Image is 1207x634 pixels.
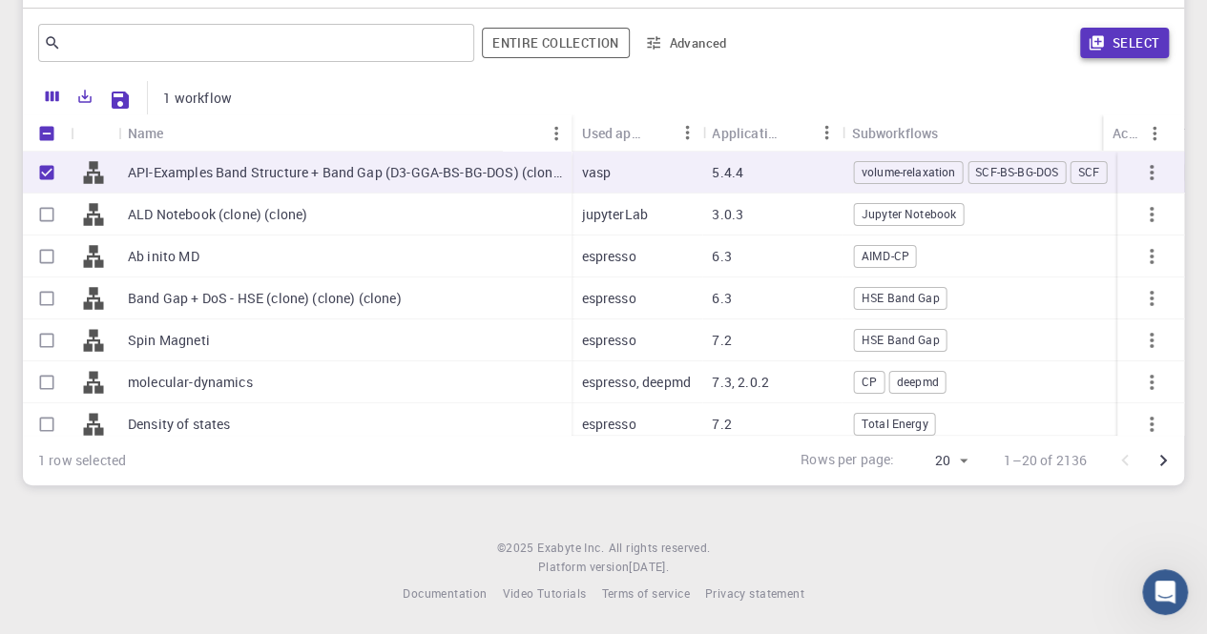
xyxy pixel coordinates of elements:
span: HSE Band Gap [855,290,947,306]
div: Name [118,114,572,152]
button: Menu [811,117,842,148]
span: Exabyte Inc. [537,540,604,555]
p: espresso [581,415,635,434]
button: Advanced [637,28,737,58]
span: AIMD-CP [855,248,916,264]
a: Exabyte Inc. [537,539,604,558]
div: Actions [1113,114,1139,152]
p: ALD Notebook (clone) (clone) [128,205,307,224]
span: [DATE] . [629,559,669,574]
span: Total Energy [855,416,935,432]
p: Spin Magneti [128,331,210,350]
p: 1 workflow [163,89,232,108]
p: 6.3 [712,289,731,308]
p: 7.2 [712,331,731,350]
button: Export [69,81,101,112]
p: espresso [581,289,635,308]
p: espresso, deepmd [581,373,690,392]
span: Documentation [403,585,487,601]
button: Entire collection [482,28,629,58]
p: 7.2 [712,415,731,434]
span: Privacy statement [705,585,804,601]
p: 6.3 [712,247,731,266]
div: Subworkflows [842,114,1173,152]
span: Platform version [538,558,629,577]
p: espresso [581,247,635,266]
button: Sort [164,118,195,149]
p: 5.4.4 [712,163,743,182]
span: volume-relaxation [855,164,963,180]
a: Privacy statement [705,584,804,603]
p: molecular-dynamics [128,373,253,392]
div: Subworkflows [851,114,938,152]
p: 7.3, 2.0.2 [712,373,769,392]
p: 1–20 of 2136 [1004,451,1087,470]
p: API-Examples Band Structure + Band Gap (D3-GGA-BS-BG-DOS) (clone) [128,163,562,182]
iframe: Intercom live chat [1142,569,1188,615]
span: All rights reserved. [608,539,710,558]
p: Density of states [128,415,231,434]
div: Name [128,114,164,152]
button: Sort [938,117,968,148]
span: deepmd [890,374,946,390]
button: Save Explorer Settings [101,81,139,119]
div: 20 [902,447,973,475]
span: CP [855,374,884,390]
div: 1 row selected [38,451,126,470]
a: [DATE]. [629,558,669,577]
a: Video Tutorials [502,584,586,603]
a: Documentation [403,584,487,603]
div: Used application [581,114,641,152]
div: Icon [71,114,118,152]
div: Used application [572,114,702,152]
span: Video Tutorials [502,585,586,601]
a: Terms of service [601,584,689,603]
span: SCF [1072,164,1106,180]
p: Band Gap + DoS - HSE (clone) (clone) (clone) [128,289,402,308]
div: Actions [1103,114,1170,152]
button: Columns [36,81,69,112]
span: HSE Band Gap [855,332,947,348]
p: 3.0.3 [712,205,743,224]
button: Menu [1139,118,1170,149]
button: Select [1080,28,1169,58]
div: Application Version [702,114,842,152]
span: SCF-BS-BG-DOS [968,164,1065,180]
p: vasp [581,163,611,182]
p: jupyterLab [581,205,648,224]
button: Menu [541,118,572,149]
button: Sort [780,117,811,148]
span: Jupyter Notebook [855,206,963,222]
p: espresso [581,331,635,350]
span: Filter throughout whole library including sets (folders) [482,28,629,58]
span: Terms of service [601,585,689,601]
button: Menu [672,117,702,148]
p: Ab inito MD [128,247,199,266]
p: Rows per page: [801,450,894,472]
span: Support [38,13,107,31]
button: Sort [641,117,672,148]
button: Go to next page [1144,441,1182,480]
div: Application Version [712,114,780,152]
span: © 2025 [497,539,537,558]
